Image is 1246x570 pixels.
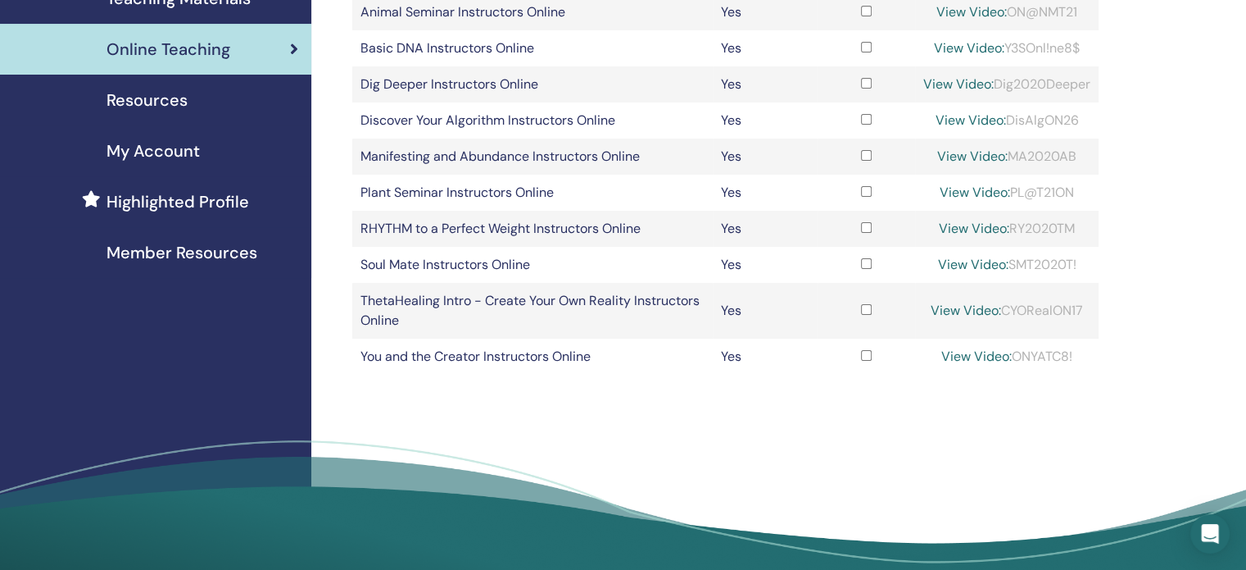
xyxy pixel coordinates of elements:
[106,139,200,163] span: My Account
[923,255,1090,275] div: SMT2020T!
[713,30,818,66] td: Yes
[923,75,994,93] a: View Video:
[923,111,1090,130] div: DisAlgON26
[352,66,713,103] td: Dig Deeper Instructors Online
[940,184,1010,201] a: View Video:
[713,339,818,375] td: Yes
[923,147,1090,166] div: MA2020AB
[352,339,713,375] td: You and the Creator Instructors Online
[923,347,1090,367] div: ONYATC8!
[941,348,1012,365] a: View Video:
[937,256,1008,273] a: View Video:
[352,30,713,66] td: Basic DNA Instructors Online
[106,189,249,214] span: Highlighted Profile
[352,103,713,139] td: Discover Your Algorithm Instructors Online
[1190,514,1230,554] div: Open Intercom Messenger
[936,3,1007,21] a: View Video:
[923,2,1090,22] div: ON@NMT21
[713,66,818,103] td: Yes
[713,139,818,175] td: Yes
[923,301,1090,321] div: CYORealON17
[352,247,713,283] td: Soul Mate Instructors Online
[923,39,1090,58] div: Y3SOnl!ne8$
[352,211,713,247] td: RHYTHM to a Perfect Weight Instructors Online
[934,39,1004,57] a: View Video:
[713,103,818,139] td: Yes
[352,175,713,211] td: Plant Seminar Instructors Online
[352,283,713,339] td: ThetaHealing Intro - Create Your Own Reality Instructors Online
[713,247,818,283] td: Yes
[106,240,257,265] span: Member Resources
[931,302,1001,319] a: View Video:
[935,112,1005,129] a: View Video:
[713,175,818,211] td: Yes
[923,219,1090,239] div: RY2020TM
[106,88,188,112] span: Resources
[937,148,1008,165] a: View Video:
[713,283,818,339] td: Yes
[923,75,1090,94] div: Dig2020Deeper
[939,220,1009,237] a: View Video:
[106,37,230,62] span: Online Teaching
[352,139,713,175] td: Manifesting and Abundance Instructors Online
[923,183,1090,203] div: PL@T21ON
[713,211,818,247] td: Yes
